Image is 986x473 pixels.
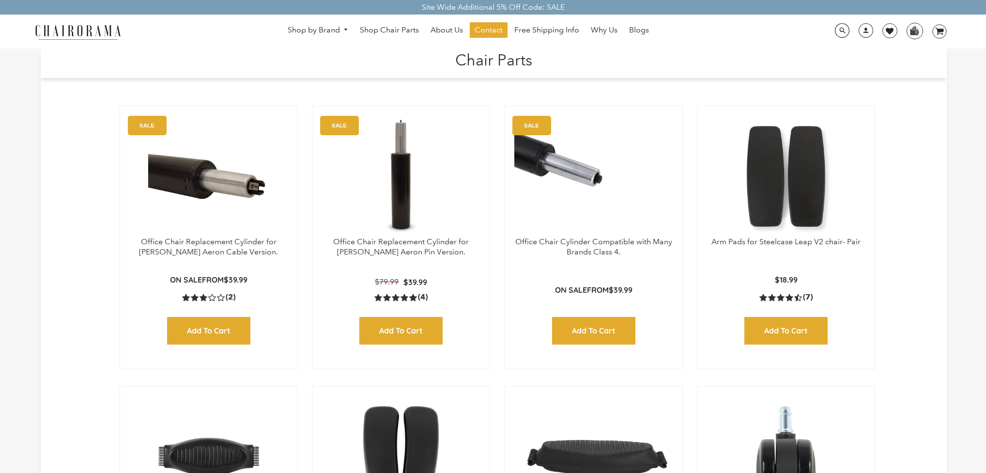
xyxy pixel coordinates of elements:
[130,116,288,237] a: Office Chair Replacement Cylinder for Herman Miller Aeron Cable Version. - chairorama Office Chai...
[591,25,617,35] span: Why Us
[759,292,813,302] a: 4.4 rating (7 votes)
[803,292,813,302] span: (7)
[555,285,587,295] strong: On Sale
[355,22,424,38] a: Shop Chair Parts
[30,23,126,40] img: chairorama
[629,25,649,35] span: Blogs
[555,285,632,295] p: from
[707,116,865,237] img: Arm Pads for Steelcase Leap V2 chair- Pair - chairorama
[322,116,480,237] img: Office Chair Replacement Cylinder for Herman Miller Aeron Pin Version. - chairorama
[226,292,235,302] span: (2)
[360,25,419,35] span: Shop Chair Parts
[431,25,463,35] span: About Us
[475,25,503,35] span: Contact
[283,23,354,38] a: Shop by Brand
[514,116,672,237] a: Office Chair Cylinder Compatible with Many Brands Class 4. - chairorama Office Chair Cylinder Com...
[130,116,288,237] img: Office Chair Replacement Cylinder for Herman Miller Aeron Cable Version. - chairorama
[170,275,247,285] p: from
[170,275,202,284] strong: On Sale
[167,317,250,345] input: Add to Cart
[524,122,539,128] text: SALE
[609,285,632,295] span: $39.99
[168,22,769,40] nav: DesktopNavigation
[322,116,480,237] a: Office Chair Replacement Cylinder for Herman Miller Aeron Pin Version. - chairorama Office Chair ...
[509,22,584,38] a: Free Shipping Info
[907,23,922,38] img: WhatsApp_Image_2024-07-12_at_16.23.01.webp
[418,292,428,302] span: (4)
[586,22,622,38] a: Why Us
[775,275,798,284] span: $18.99
[707,116,865,237] a: Arm Pads for Steelcase Leap V2 chair- Pair - chairorama Arm Pads for Steelcase Leap V2 chair- Pai...
[552,317,635,345] input: Add to Cart
[332,122,347,128] text: SALE
[139,122,154,128] text: SALE
[711,237,861,246] a: Arm Pads for Steelcase Leap V2 chair- Pair
[333,237,469,256] a: Office Chair Replacement Cylinder for [PERSON_NAME] Aeron Pin Version.
[182,292,235,302] a: 3.0 rating (2 votes)
[514,116,672,237] img: Office Chair Cylinder Compatible with Many Brands Class 4. - chairorama
[375,277,399,286] span: $79.99
[374,292,428,302] a: 5.0 rating (4 votes)
[426,22,468,38] a: About Us
[744,317,828,345] input: Add to Cart
[515,237,672,256] a: Office Chair Cylinder Compatible with Many Brands Class 4.
[470,22,508,38] a: Contact
[224,275,247,284] span: $39.99
[624,22,654,38] a: Blogs
[359,317,443,345] input: Add to Cart
[514,25,579,35] span: Free Shipping Info
[50,48,937,69] h1: Chair Parts
[403,277,427,287] span: $39.99
[139,237,278,256] a: Office Chair Replacement Cylinder for [PERSON_NAME] Aeron Cable Version.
